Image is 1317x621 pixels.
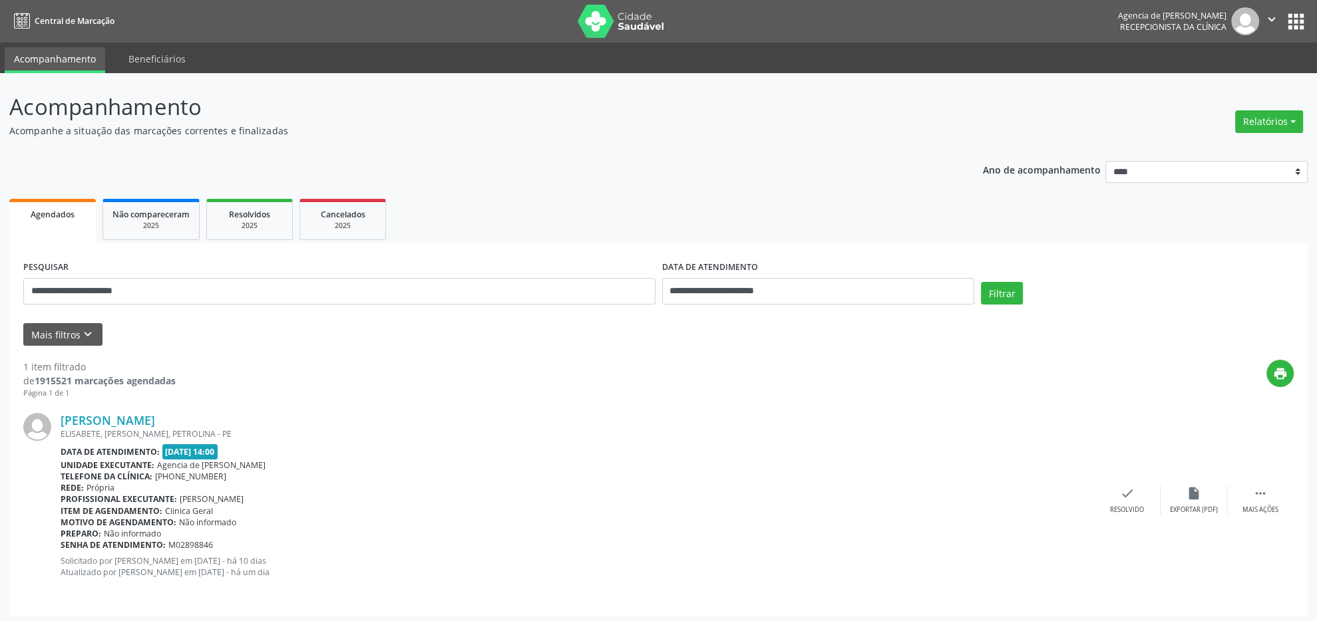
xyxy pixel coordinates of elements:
i: keyboard_arrow_down [81,327,95,342]
span: Central de Marcação [35,15,114,27]
span: Não informado [104,528,161,539]
span: [PERSON_NAME] [180,493,244,505]
div: Exportar (PDF) [1170,505,1218,515]
p: Acompanhamento [9,90,918,124]
button: Filtrar [981,282,1023,305]
span: Não compareceram [112,209,190,220]
div: Agencia de [PERSON_NAME] [1118,10,1226,21]
i: print [1273,366,1288,381]
div: de [23,374,176,388]
span: Agendados [31,209,75,220]
div: 2025 [112,221,190,231]
strong: 1915521 marcações agendadas [35,374,176,387]
b: Item de agendamento: [61,505,162,517]
img: img [1231,7,1259,35]
button: print [1266,360,1294,387]
span: Recepcionista da clínica [1120,21,1226,33]
a: Central de Marcação [9,10,114,32]
a: [PERSON_NAME] [61,413,155,428]
p: Solicitado por [PERSON_NAME] em [DATE] - há 10 dias Atualizado por [PERSON_NAME] em [DATE] - há u... [61,555,1094,578]
i: check [1120,486,1135,501]
span: Não informado [179,517,236,528]
b: Data de atendimento: [61,446,160,457]
i:  [1264,12,1279,27]
i:  [1253,486,1268,501]
button: Mais filtroskeyboard_arrow_down [23,323,102,346]
b: Preparo: [61,528,101,539]
button:  [1259,7,1284,35]
span: Clinica Geral [165,505,213,517]
label: DATA DE ATENDIMENTO [662,257,758,278]
b: Motivo de agendamento: [61,517,176,528]
span: M02898846 [168,539,213,551]
p: Acompanhe a situação das marcações correntes e finalizadas [9,124,918,138]
i: insert_drive_file [1187,486,1201,501]
b: Senha de atendimento: [61,539,166,551]
span: Própria [87,482,114,493]
div: Mais ações [1242,505,1278,515]
label: PESQUISAR [23,257,69,278]
a: Acompanhamento [5,47,105,73]
span: Agencia de [PERSON_NAME] [157,459,266,471]
b: Rede: [61,482,84,493]
span: [PHONE_NUMBER] [155,471,226,482]
b: Telefone da clínica: [61,471,152,482]
div: 2025 [216,221,283,231]
a: Beneficiários [119,47,195,70]
div: Página 1 de 1 [23,388,176,399]
img: img [23,413,51,441]
button: apps [1284,10,1308,33]
span: [DATE] 14:00 [162,444,218,459]
b: Profissional executante: [61,493,177,505]
span: Cancelados [321,209,365,220]
span: Resolvidos [229,209,270,220]
p: Ano de acompanhamento [983,161,1101,178]
div: 1 item filtrado [23,360,176,374]
div: Resolvido [1110,505,1144,515]
div: 2025 [309,221,376,231]
button: Relatórios [1235,110,1303,133]
div: ELISABETE, [PERSON_NAME], PETROLINA - PE [61,428,1094,439]
b: Unidade executante: [61,459,154,471]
